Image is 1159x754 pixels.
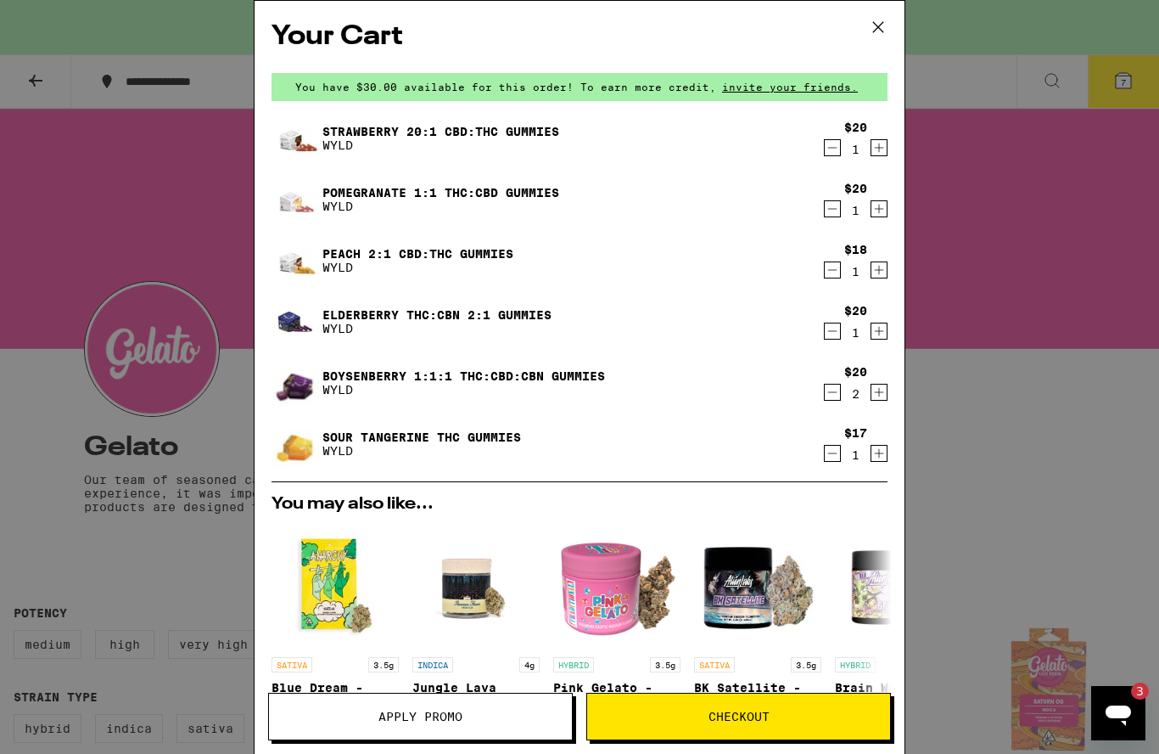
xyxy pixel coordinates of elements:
button: Increment [871,445,887,462]
p: BK Satellite - 3.5g [694,681,821,708]
p: 3.5g [791,657,821,672]
a: Open page for Brain Wash - 3.5g from Alien Labs [835,521,962,746]
button: Increment [871,200,887,217]
p: INDICA [412,657,453,672]
button: Increment [871,323,887,340]
p: 4g [519,657,540,672]
div: 1 [844,326,867,340]
button: Decrement [824,323,841,340]
p: WYLD [322,322,552,335]
span: Apply Promo [378,711,462,723]
p: Pink Gelato - 3.5g [553,681,680,708]
img: Peach 2:1 CBD:THC Gummies [272,237,319,284]
p: Brain Wash - 3.5g [835,681,962,708]
p: Blue Dream - 3.5g [272,681,399,708]
img: Boysenberry 1:1:1 THC:CBD:CBN Gummies [272,350,319,416]
div: 2 [844,387,867,401]
div: You have $30.00 available for this order! To earn more credit,invite your friends. [272,73,887,101]
button: Decrement [824,384,841,401]
span: invite your friends. [716,82,864,93]
p: WYLD [322,444,521,458]
img: Sour Tangerine THC Gummies [272,411,319,477]
div: 1 [844,265,867,279]
img: Alien Labs - BK Satellite - 3.5g [694,521,821,649]
p: 3.5g [650,657,680,672]
button: Decrement [824,262,841,279]
a: Elderberry THC:CBN 2:1 Gummies [322,308,552,322]
iframe: Number of unread messages [1115,683,1149,700]
a: Open page for BK Satellite - 3.5g from Alien Labs [694,521,821,746]
p: WYLD [322,261,513,274]
div: $20 [844,182,867,195]
p: WYLD [322,383,605,397]
div: 1 [844,143,867,156]
img: Elderberry THC:CBN 2:1 Gummies [272,298,319,346]
p: 3.5g [368,657,399,672]
a: Pomegranate 1:1 THC:CBD Gummies [322,186,559,200]
img: Pomegranate 1:1 THC:CBD Gummies [272,176,319,223]
a: Sour Tangerine THC Gummies [322,430,521,444]
button: Apply Promo [268,693,573,740]
button: Increment [871,384,887,401]
button: Checkout [586,693,891,740]
div: $17 [844,426,867,440]
p: Jungle Lava Premium - 4g [412,681,540,708]
a: Strawberry 20:1 CBD:THC Gummies [322,125,559,138]
button: Decrement [824,200,841,217]
span: Checkout [708,711,770,723]
div: 1 [844,204,867,217]
a: Boysenberry 1:1:1 THC:CBD:CBN Gummies [322,369,605,383]
button: Decrement [824,445,841,462]
img: Strawberry 20:1 CBD:THC Gummies [272,115,319,162]
a: Open page for Pink Gelato - 3.5g from Traditional [553,521,680,746]
a: Open page for Jungle Lava Premium - 4g from Humboldt Farms [412,521,540,746]
img: Humboldt Farms - Jungle Lava Premium - 4g [412,521,540,649]
img: Alien Labs - Brain Wash - 3.5g [835,521,962,649]
button: Increment [871,139,887,156]
div: $20 [844,304,867,318]
p: HYBRID [835,657,876,672]
p: WYLD [322,200,559,213]
span: You have $30.00 available for this order! To earn more credit, [295,82,716,93]
div: $20 [844,365,867,379]
img: Anarchy - Blue Dream - 3.5g [272,521,399,649]
img: Traditional - Pink Gelato - 3.5g [553,521,680,649]
button: Increment [871,262,887,279]
div: $18 [844,243,867,256]
a: Open page for Blue Dream - 3.5g from Anarchy [272,521,399,746]
div: $20 [844,121,867,134]
h2: Your Cart [272,18,887,56]
p: SATIVA [694,657,735,672]
a: Peach 2:1 CBD:THC Gummies [322,247,513,261]
p: HYBRID [553,657,594,672]
p: WYLD [322,138,559,152]
div: 1 [844,448,867,462]
h2: You may also like... [272,496,887,513]
iframe: Button to launch messaging window, 3 unread messages [1091,686,1145,740]
button: Decrement [824,139,841,156]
